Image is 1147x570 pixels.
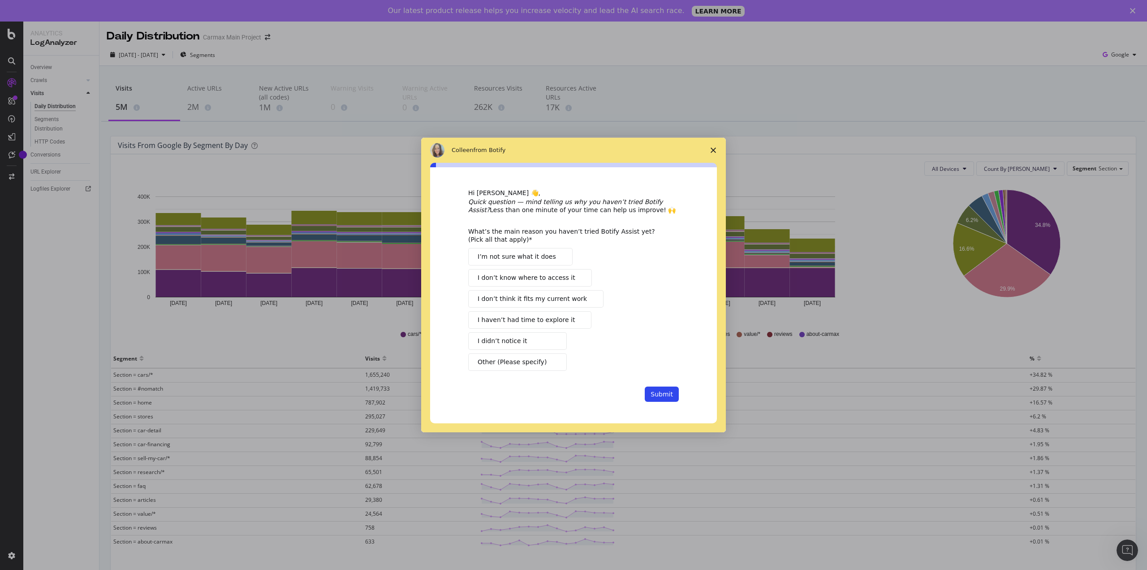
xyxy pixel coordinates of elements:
[468,332,567,350] button: I didn’t notice it
[468,248,573,265] button: I’m not sure what it does
[478,252,556,261] span: I’m not sure what it does
[474,147,506,153] span: from Botify
[478,315,575,325] span: I haven’t had time to explore it
[468,189,679,198] div: Hi [PERSON_NAME] 👋,
[468,227,665,244] div: What’s the main reason you haven’t tried Botify Assist yet? (Pick all that apply)
[478,336,527,346] span: I didn’t notice it
[468,198,663,213] i: Quick question — mind telling us why you haven’t tried Botify Assist?
[468,311,591,329] button: I haven’t had time to explore it
[452,147,474,153] span: Colleen
[692,6,745,17] a: LEARN MORE
[478,294,587,304] span: I don’t think it fits my current work
[701,138,726,163] span: Close survey
[1130,8,1139,13] div: Close
[645,387,679,402] button: Submit
[430,143,444,157] img: Profile image for Colleen
[388,6,685,15] div: Our latest product release helps you increase velocity and lead the AI search race.
[468,198,679,214] div: Less than one minute of your time can help us improve! 🙌
[478,273,575,283] span: I don’t know where to access it
[468,290,604,308] button: I don’t think it fits my current work
[478,357,547,367] span: Other (Please specify)
[468,269,592,287] button: I don’t know where to access it
[468,353,567,371] button: Other (Please specify)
